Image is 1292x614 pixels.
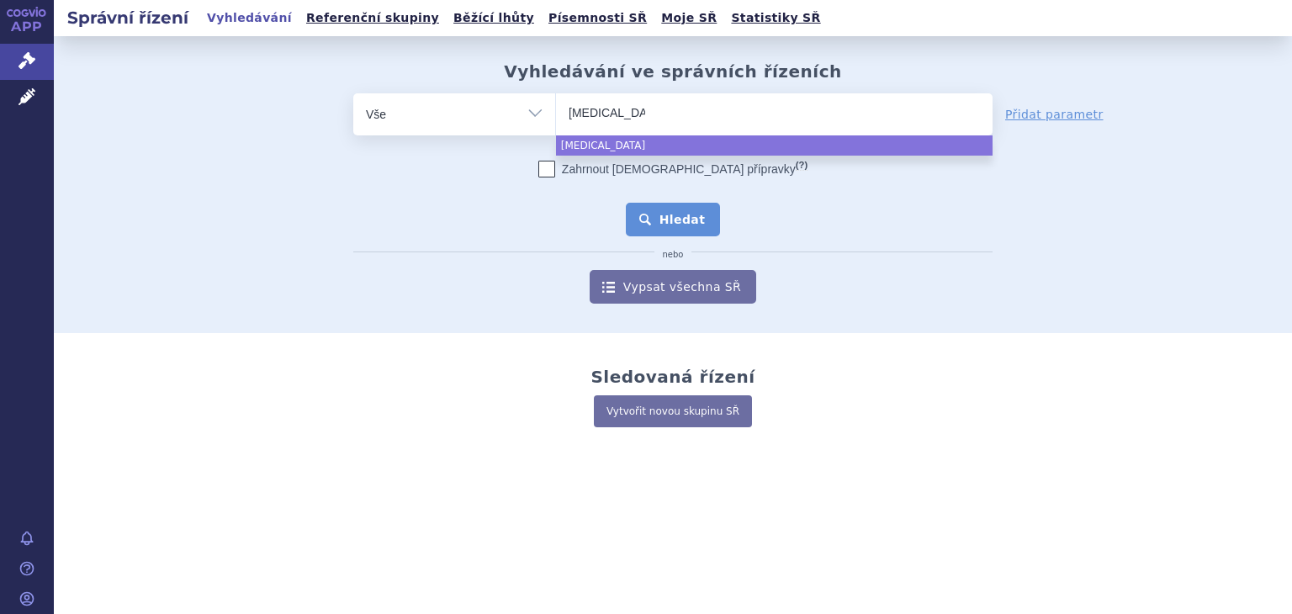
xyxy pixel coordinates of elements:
a: Vyhledávání [202,7,297,29]
h2: Správní řízení [54,6,202,29]
label: Zahrnout [DEMOGRAPHIC_DATA] přípravky [538,161,807,177]
a: Vytvořit novou skupinu SŘ [594,395,752,427]
a: Běžící lhůty [448,7,539,29]
button: Hledat [626,203,721,236]
h2: Vyhledávání ve správních řízeních [504,61,842,82]
i: nebo [654,250,692,260]
a: Vypsat všechna SŘ [590,270,756,304]
h2: Sledovaná řízení [590,367,755,387]
a: Moje SŘ [656,7,722,29]
abbr: (?) [796,160,807,171]
li: [MEDICAL_DATA] [556,135,993,156]
a: Referenční skupiny [301,7,444,29]
a: Písemnosti SŘ [543,7,652,29]
a: Přidat parametr [1005,106,1104,123]
a: Statistiky SŘ [726,7,825,29]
